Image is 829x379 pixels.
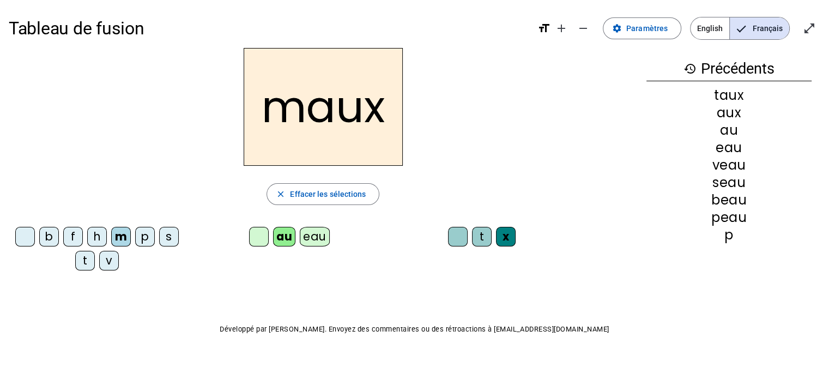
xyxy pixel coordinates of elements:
[63,227,83,246] div: f
[646,89,812,102] div: taux
[646,228,812,242] div: p
[691,17,729,39] span: English
[646,106,812,119] div: aux
[550,17,572,39] button: Augmenter la taille de la police
[75,251,95,270] div: t
[300,227,330,246] div: eau
[690,17,790,40] mat-button-toggle-group: Language selection
[87,227,107,246] div: h
[803,22,816,35] mat-icon: open_in_full
[646,57,812,81] h3: Précédents
[612,23,622,33] mat-icon: settings
[798,17,820,39] button: Entrer en plein écran
[111,227,131,246] div: m
[603,17,681,39] button: Paramètres
[9,11,529,46] h1: Tableau de fusion
[646,194,812,207] div: beau
[626,22,668,35] span: Paramètres
[244,48,403,166] h2: maux
[39,227,59,246] div: b
[537,22,550,35] mat-icon: format_size
[290,188,366,201] span: Effacer les sélections
[273,227,295,246] div: au
[646,159,812,172] div: veau
[555,22,568,35] mat-icon: add
[159,227,179,246] div: s
[646,141,812,154] div: eau
[472,227,492,246] div: t
[99,251,119,270] div: v
[135,227,155,246] div: p
[572,17,594,39] button: Diminuer la taille de la police
[646,211,812,224] div: peau
[646,176,812,189] div: seau
[496,227,516,246] div: x
[267,183,379,205] button: Effacer les sélections
[577,22,590,35] mat-icon: remove
[683,62,697,75] mat-icon: history
[9,323,820,336] p: Développé par [PERSON_NAME]. Envoyez des commentaires ou des rétroactions à [EMAIL_ADDRESS][DOMAI...
[646,124,812,137] div: au
[276,189,286,199] mat-icon: close
[730,17,789,39] span: Français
